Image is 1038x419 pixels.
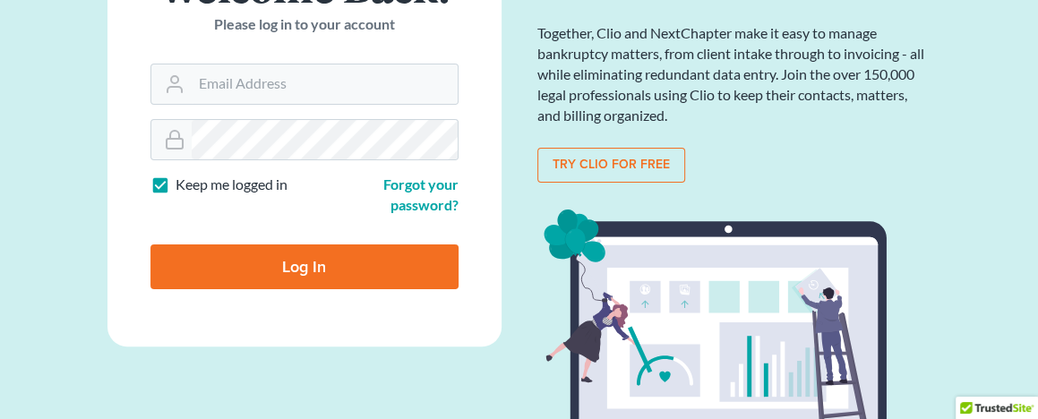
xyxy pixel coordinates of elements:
[192,64,458,104] input: Email Address
[150,244,459,289] input: Log In
[383,175,459,213] a: Forgot your password?
[537,148,685,184] a: Try clio for free
[150,14,459,35] p: Please log in to your account
[176,175,287,195] label: Keep me logged in
[537,23,931,125] p: Together, Clio and NextChapter make it easy to manage bankruptcy matters, from client intake thro...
